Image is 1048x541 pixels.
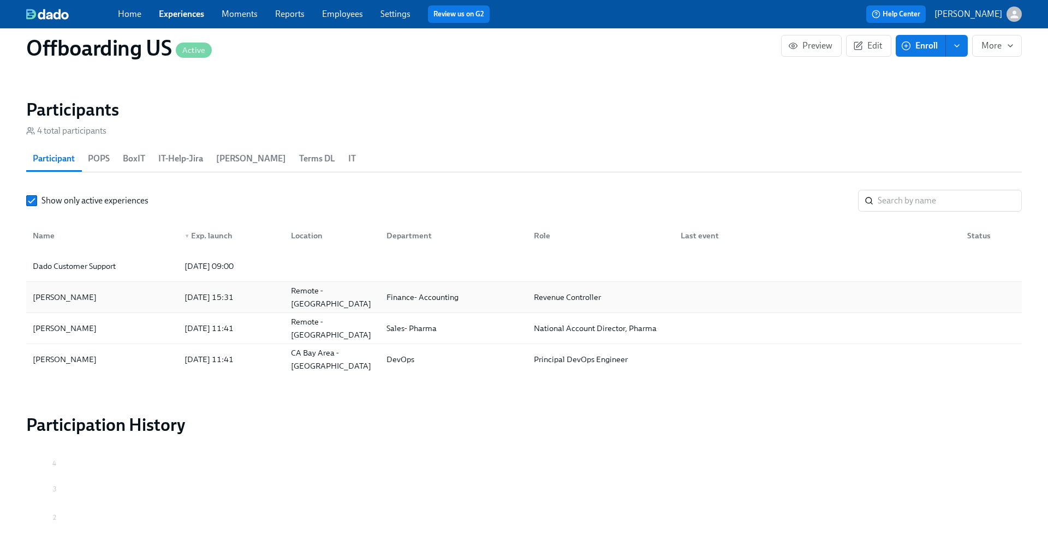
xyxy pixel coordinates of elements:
span: Terms DL [299,151,335,166]
div: Dado Customer Support [28,260,176,273]
div: Department [382,229,525,242]
div: Remote - [GEOGRAPHIC_DATA] [287,284,378,310]
a: Reports [275,9,305,19]
div: Remote - [GEOGRAPHIC_DATA] [287,315,378,341]
span: More [981,40,1013,51]
div: [PERSON_NAME] [28,353,176,366]
div: Exp. launch [180,229,282,242]
button: Review us on G2 [428,5,490,23]
img: dado [26,9,69,20]
a: dado [26,9,118,20]
div: [PERSON_NAME] [28,291,101,304]
button: More [972,35,1022,57]
span: Enroll [903,40,938,51]
div: [DATE] 15:31 [180,291,282,304]
div: CA Bay Area - [GEOGRAPHIC_DATA] [287,346,378,372]
span: Help Center [872,9,920,20]
div: [DATE] 09:00 [180,260,282,273]
span: Active [176,46,212,55]
span: IT [348,151,356,166]
a: Moments [222,9,258,19]
input: Search by name [878,190,1022,212]
span: Edit [855,40,882,51]
div: Last event [672,225,958,247]
a: Employees [322,9,363,19]
div: [DATE] 11:41 [180,322,282,335]
span: Preview [790,40,832,51]
div: Department [378,225,525,247]
div: Status [963,229,1020,242]
div: Last event [676,229,958,242]
div: [PERSON_NAME][DATE] 11:41CA Bay Area - [GEOGRAPHIC_DATA]DevOpsPrincipal DevOps Engineer [26,344,1022,375]
a: Settings [380,9,410,19]
div: DevOps [382,353,525,366]
button: Enroll [896,35,946,57]
div: Location [282,225,378,247]
div: [PERSON_NAME] [28,322,176,335]
a: Home [118,9,141,19]
button: Help Center [866,5,926,23]
span: Participant [33,151,75,166]
button: [PERSON_NAME] [934,7,1022,22]
div: Name [28,225,176,247]
div: [PERSON_NAME][DATE] 15:31Remote - [GEOGRAPHIC_DATA]Finance- AccountingRevenue Controller [26,282,1022,313]
button: Edit [846,35,891,57]
span: [PERSON_NAME] [216,151,286,166]
span: POPS [88,151,110,166]
span: ▼ [184,233,190,239]
div: Role [529,229,672,242]
div: Status [958,225,1020,247]
h2: Participants [26,99,1022,121]
div: Dado Customer Support[DATE] 09:00 [26,251,1022,282]
tspan: 3 [53,485,56,493]
div: [PERSON_NAME][DATE] 11:41Remote - [GEOGRAPHIC_DATA]Sales- PharmaNational Account Director, Pharma [26,313,1022,344]
span: Show only active experiences [41,195,148,207]
div: [DATE] 11:41 [180,353,282,366]
div: Sales- Pharma [382,322,525,335]
span: IT-Help-Jira [158,151,203,166]
div: 4 total participants [26,125,106,137]
div: Location [287,229,378,242]
tspan: 2 [53,514,56,521]
h1: Offboarding US [26,35,212,61]
div: Finance- Accounting [382,291,525,304]
div: Revenue Controller [529,291,672,304]
a: Experiences [159,9,204,19]
h2: Participation History [26,414,1022,436]
div: Name [28,229,176,242]
div: ▼Exp. launch [176,225,282,247]
p: [PERSON_NAME] [934,8,1002,20]
div: National Account Director, Pharma [529,322,672,335]
button: enroll [946,35,968,57]
div: Principal DevOps Engineer [529,353,672,366]
span: BoxIT [123,151,145,166]
tspan: 4 [52,460,56,467]
a: Review us on G2 [433,9,484,20]
button: Preview [781,35,842,57]
div: Role [525,225,672,247]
